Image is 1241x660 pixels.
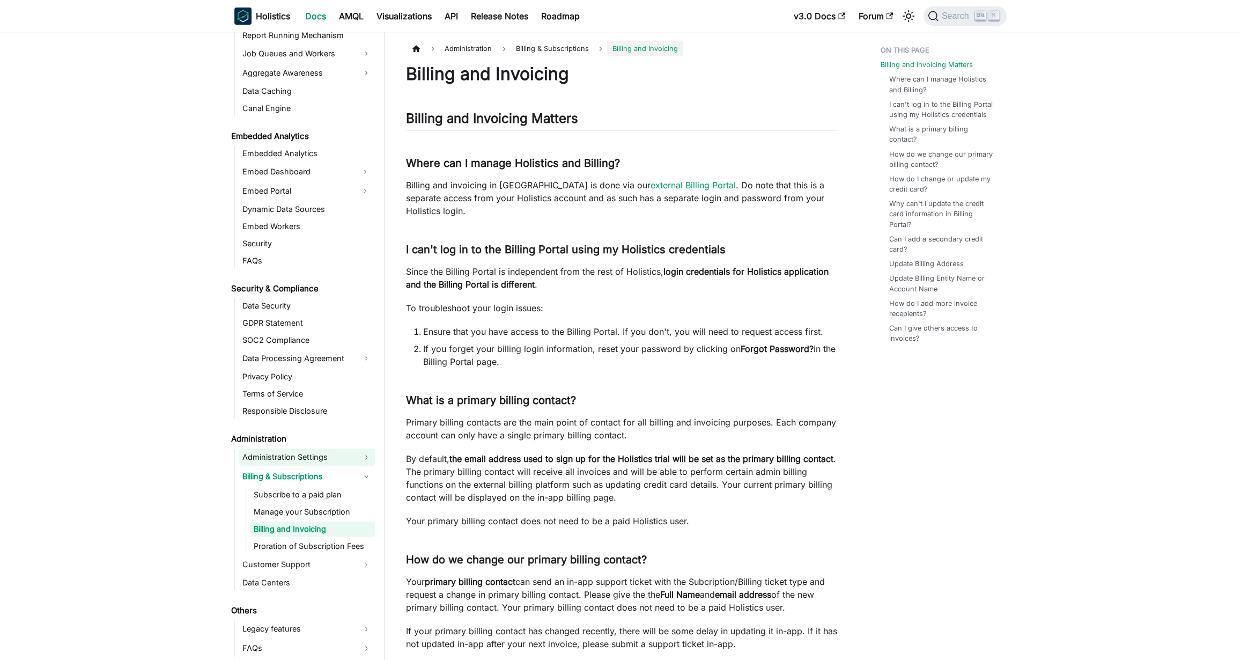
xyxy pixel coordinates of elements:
p: Primary billing contacts are the main point of contact for all billing and invoicing purposes. Ea... [406,416,838,442]
span: Billing & Subscriptions [511,41,594,56]
a: Forum [852,8,899,25]
kbd: K [988,11,999,20]
a: Billing and Invoicing Matters [881,60,973,70]
a: Billing & Subscriptions [239,468,375,485]
a: Release Notes [464,8,535,25]
a: Subscribe to a paid plan [250,487,375,502]
img: Holistics [234,8,252,25]
a: v3.0 Docs [787,8,852,25]
a: Report Running Mechanism [239,28,375,43]
a: Embed Workers [239,219,375,234]
nav: Breadcrumbs [406,41,838,56]
a: SOC2 Compliance [239,333,375,348]
a: Canal Engine [239,101,375,116]
a: How do we change our primary billing contact? [889,149,996,170]
a: Security & Compliance [228,281,375,296]
a: Embed Dashboard [239,163,356,180]
li: Ensure that you have access to the Billing Portal. If you don't, you will need to request access ... [423,325,838,338]
span: Billing and Invoicing [607,41,683,56]
a: Embedded Analytics [239,146,375,161]
strong: primary billing contact [425,576,515,587]
a: Data Caching [239,84,375,99]
p: Your can send an in-app support ticket with the Subcription/Billing ticket type and request a cha... [406,575,838,614]
p: Billing and invoicing in [GEOGRAPHIC_DATA] is done via our . Do note that this is a separate acce... [406,179,838,217]
b: Holistics [256,10,290,23]
a: API [438,8,464,25]
a: Embed Portal [239,182,356,200]
a: I can't log in to the Billing Portal using my Holistics credentials [889,99,996,120]
a: Security [239,236,375,251]
a: Administration [228,431,375,446]
button: Search (Ctrl+K) [924,6,1007,26]
a: Docs [299,8,333,25]
p: Since the Billing Portal is independent from the rest of Holistics, . [406,265,838,291]
a: Privacy Policy [239,369,375,384]
a: AMQL [333,8,370,25]
button: Switch between dark and light mode (currently light mode) [900,8,917,25]
a: Dynamic Data Sources [239,202,375,217]
a: Update Billing Entity Name or Account Name [889,273,996,294]
span: Search [939,11,976,21]
a: Where can I manage Holistics and Billing? [889,74,996,94]
p: By default, . The primary billing contact will receive all invoices and will be able to perform c... [406,452,838,504]
a: Data Processing Agreement [239,350,375,367]
a: Legacy features [239,620,375,637]
a: Can I give others access to invoices? [889,323,996,343]
a: Roadmap [535,8,586,25]
nav: Docs sidebar [224,32,385,660]
a: GDPR Statement [239,316,375,331]
a: Administration Settings [239,449,375,466]
span: Administration [439,41,497,56]
h1: Billing and Invoicing [406,63,838,85]
a: Responsible Disclosure [239,404,375,419]
strong: email address [715,589,771,600]
p: To troubleshoot your login issues: [406,302,838,314]
a: Job Queues and Workers [239,45,375,62]
a: Data Centers [239,575,375,590]
a: What is a primary billing contact? [889,124,996,144]
strong: Forgot Password? [741,343,814,354]
li: If you forget your billing login information, reset your password by clicking on in the Billing P... [423,342,838,368]
h2: Billing and Invoicing Matters [406,111,838,131]
a: Terms of Service [239,386,375,401]
a: How do I change or update my credit card? [889,174,996,194]
a: Visualizations [370,8,438,25]
a: Home page [406,41,426,56]
h3: What is a primary billing contact? [406,394,838,407]
a: Data Security [239,298,375,313]
a: FAQs [239,640,375,657]
a: Why can't I update the credit card information in Billing Portal? [889,199,996,230]
a: Update Billing Address [889,259,964,269]
a: Manage your Subscription [250,504,375,519]
h3: Where can I manage Holistics and Billing? [406,157,838,170]
a: Others [228,603,375,618]
strong: Full Name [660,589,700,600]
button: Expand sidebar category 'Embed Portal' [356,182,375,200]
strong: the email address used to sign up for the Holistics trial will be set as the primary billing contact [449,453,833,464]
a: Proration of Subscription Fees [250,539,375,554]
button: Expand sidebar category 'Embed Dashboard' [356,163,375,180]
a: external Billing Portal [651,180,736,190]
h3: How do we change our primary billing contact? [406,553,838,567]
p: If your primary billing contact has changed recently, there will be some delay in updating it in-... [406,625,838,650]
a: FAQs [239,253,375,268]
a: Billing and Invoicing [250,522,375,537]
a: Embedded Analytics [228,129,375,144]
a: Aggregate Awareness [239,64,375,82]
p: Your primary billing contact does not need to be a paid Holistics user. [406,515,838,527]
a: Customer Support [239,556,375,573]
a: How do I add more invoice recepients? [889,298,996,319]
a: Can I add a secondary credit card? [889,234,996,254]
a: HolisticsHolistics [234,8,290,25]
h3: I can't log in to the Billing Portal using my Holistics credentials [406,243,838,256]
